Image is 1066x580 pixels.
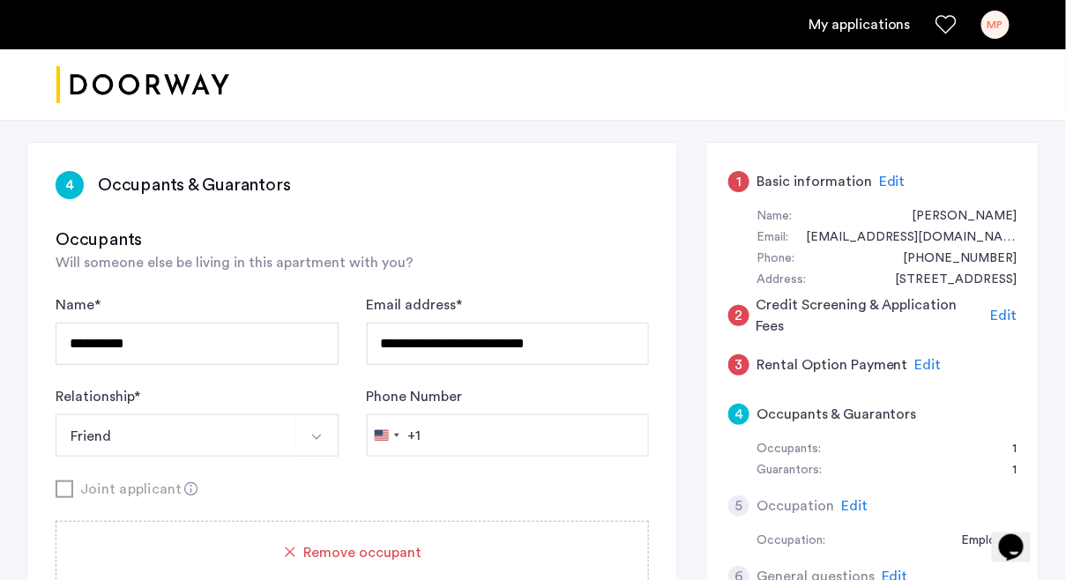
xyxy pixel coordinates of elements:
div: Occupation: [757,531,825,552]
a: Cazamio logo [56,52,229,118]
span: Edit [915,358,942,372]
div: +13057759754 [886,249,1018,270]
h5: Basic information [757,171,872,192]
h5: Credit Screening & Application Fees [757,294,985,337]
span: Edit [991,309,1018,323]
label: Name * [56,294,101,316]
span: Edit [879,175,906,189]
button: Select option [56,414,297,457]
div: 3 [728,354,749,376]
img: arrow [309,430,324,444]
div: Occupants: [757,439,821,460]
div: 1 [995,439,1018,460]
div: 1 [728,171,749,192]
div: 5 [728,495,749,517]
div: 4 [56,171,84,199]
div: Address: [757,270,806,291]
a: My application [809,14,911,35]
div: +1 [408,425,421,446]
span: Will someone else be living in this apartment with you? [56,256,414,270]
div: Name: [757,206,792,227]
h5: Occupation [757,495,834,517]
h5: Rental Option Payment [757,354,908,376]
div: Employed [944,531,1018,552]
button: Selected country [368,415,421,456]
div: 295 3rd Avenue, #1B [878,270,1018,291]
label: Email address * [367,294,463,316]
span: Edit [841,499,868,513]
h5: Occupants & Guarantors [757,404,917,425]
div: Mason Porter-Brown [895,206,1018,227]
div: Phone: [757,249,794,270]
a: Favorites [936,14,957,35]
div: Guarantors: [757,460,822,481]
iframe: chat widget [992,509,1048,562]
div: 2 [728,305,749,326]
div: MP [981,11,1010,39]
label: Phone Number [367,386,463,407]
img: logo [56,52,229,118]
h3: Occupants & Guarantors [98,173,291,197]
span: Remove occupant [304,542,422,563]
div: 1 [995,460,1018,481]
button: Select option [296,414,339,457]
h3: Occupants [56,227,649,252]
div: Email: [757,227,788,249]
label: Relationship * [56,386,140,407]
div: mporterbrown@gmail.com [788,227,1018,249]
div: 4 [728,404,749,425]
